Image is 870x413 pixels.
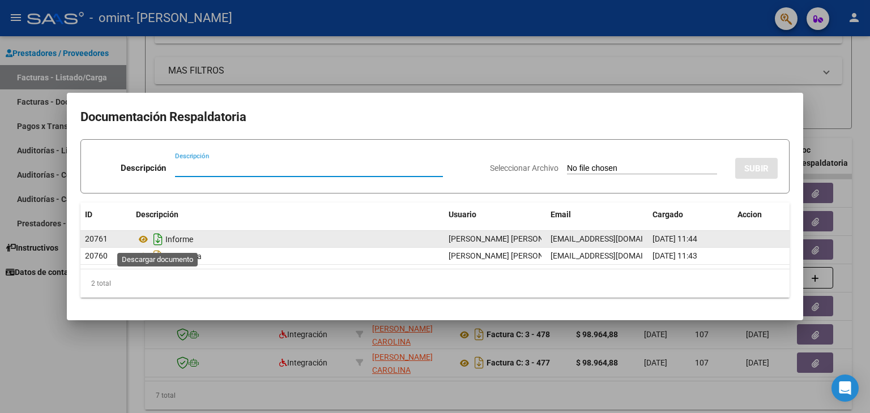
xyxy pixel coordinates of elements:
[151,230,165,248] i: Descargar documento
[80,106,790,128] h2: Documentación Respaldatoria
[85,210,92,219] span: ID
[551,234,676,243] span: [EMAIL_ADDRESS][DOMAIN_NAME]
[80,203,131,227] datatable-header-cell: ID
[490,164,558,173] span: Seleccionar Archivo
[551,210,571,219] span: Email
[136,210,178,219] span: Descripción
[652,251,697,260] span: [DATE] 11:43
[136,230,440,248] div: Informe
[831,375,859,402] div: Open Intercom Messenger
[737,210,762,219] span: Accion
[648,203,733,227] datatable-header-cell: Cargado
[444,203,546,227] datatable-header-cell: Usuario
[652,210,683,219] span: Cargado
[449,234,572,243] span: [PERSON_NAME] [PERSON_NAME]
[121,162,166,175] p: Descripción
[735,158,778,179] button: SUBIR
[652,234,697,243] span: [DATE] 11:44
[80,269,790,298] div: 2 total
[449,210,476,219] span: Usuario
[151,247,165,265] i: Descargar documento
[546,203,648,227] datatable-header-cell: Email
[131,203,444,227] datatable-header-cell: Descripción
[85,251,108,260] span: 20760
[85,234,108,243] span: 20761
[136,247,440,265] div: Asistencia
[733,203,790,227] datatable-header-cell: Accion
[449,251,572,260] span: [PERSON_NAME] [PERSON_NAME]
[551,251,676,260] span: [EMAIL_ADDRESS][DOMAIN_NAME]
[744,164,769,174] span: SUBIR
